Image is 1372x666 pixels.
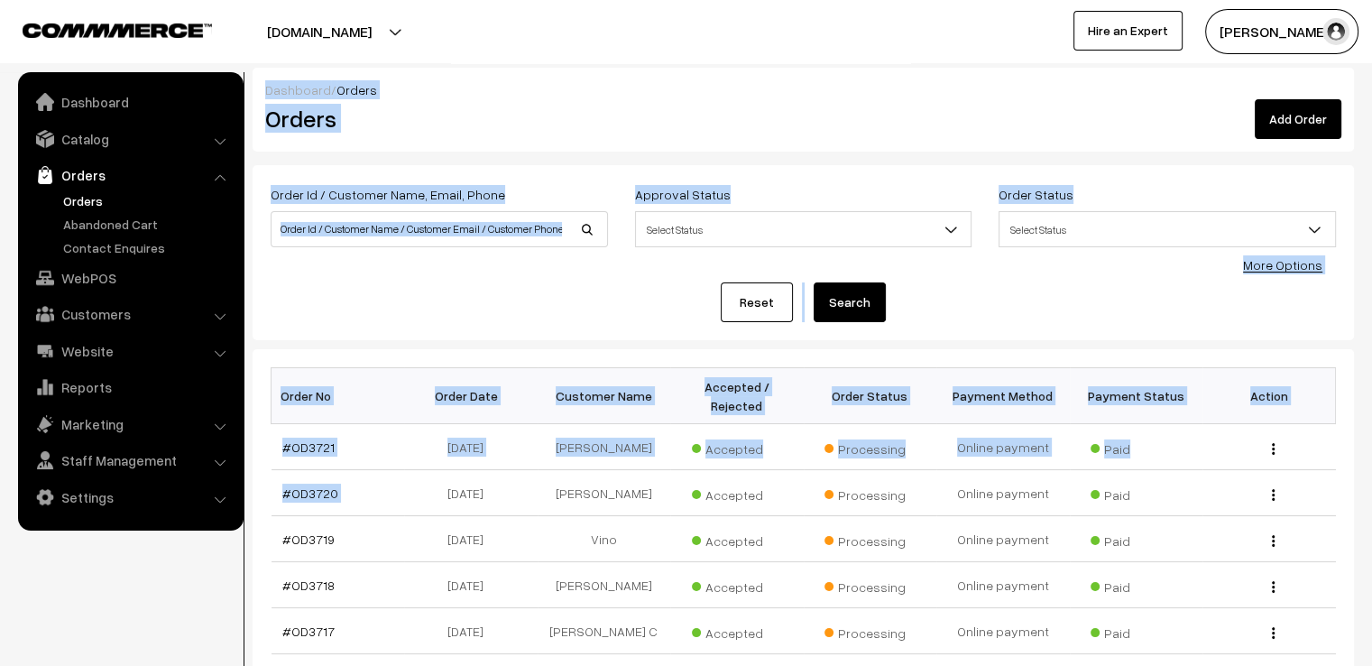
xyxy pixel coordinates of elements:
img: Menu [1272,627,1275,639]
span: Select Status [635,211,972,247]
a: Catalog [23,123,237,155]
span: Accepted [692,481,782,504]
td: [DATE] [404,608,538,654]
td: Online payment [936,516,1070,562]
a: Contact Enquires [59,238,237,257]
span: Paid [1091,573,1181,597]
th: Accepted / Rejected [670,368,804,424]
label: Order Status [999,185,1073,204]
span: Accepted [692,619,782,643]
th: Customer Name [538,368,671,424]
th: Payment Method [936,368,1070,424]
span: Paid [1091,527,1181,550]
button: [DOMAIN_NAME] [204,9,435,54]
img: Menu [1272,535,1275,547]
th: Order No [272,368,405,424]
span: Paid [1091,481,1181,504]
span: Processing [824,435,915,458]
a: Dashboard [265,82,331,97]
span: Select Status [999,214,1335,245]
a: Marketing [23,408,237,440]
span: Accepted [692,527,782,550]
a: Add Order [1255,99,1341,139]
td: [PERSON_NAME] C [538,608,671,654]
a: Hire an Expert [1073,11,1183,51]
a: #OD3720 [282,486,338,501]
a: Website [23,335,237,367]
a: More Options [1243,257,1322,273]
td: [PERSON_NAME] [538,470,671,516]
a: #OD3719 [282,532,335,547]
th: Action [1202,368,1336,424]
label: Order Id / Customer Name, Email, Phone [271,185,505,204]
td: Online payment [936,470,1070,516]
a: #OD3717 [282,624,335,639]
span: Processing [824,573,915,597]
img: Menu [1272,581,1275,593]
td: [DATE] [404,516,538,562]
span: Accepted [692,435,782,458]
a: Orders [59,191,237,210]
h2: Orders [265,105,606,133]
span: Select Status [999,211,1336,247]
a: #OD3718 [282,578,335,593]
a: COMMMERCE [23,18,180,40]
a: Dashboard [23,86,237,118]
img: Menu [1272,443,1275,455]
span: Paid [1091,435,1181,458]
td: [DATE] [404,562,538,608]
img: Menu [1272,489,1275,501]
th: Payment Status [1070,368,1203,424]
a: Customers [23,298,237,330]
span: Processing [824,527,915,550]
a: Reports [23,371,237,403]
span: Orders [336,82,377,97]
td: Online payment [936,562,1070,608]
button: Search [814,282,886,322]
span: Accepted [692,573,782,597]
th: Order Status [804,368,937,424]
th: Order Date [404,368,538,424]
span: Select Status [636,214,971,245]
span: Processing [824,619,915,643]
label: Approval Status [635,185,731,204]
td: Online payment [936,608,1070,654]
span: Paid [1091,619,1181,643]
span: Processing [824,481,915,504]
a: #OD3721 [282,439,335,455]
a: Abandoned Cart [59,215,237,234]
a: Settings [23,481,237,513]
td: [PERSON_NAME] [538,424,671,470]
td: Online payment [936,424,1070,470]
a: Reset [721,282,793,322]
td: [DATE] [404,424,538,470]
td: [DATE] [404,470,538,516]
a: Staff Management [23,444,237,476]
button: [PERSON_NAME] [1205,9,1358,54]
a: WebPOS [23,262,237,294]
div: / [265,80,1341,99]
img: user [1322,18,1349,45]
a: Orders [23,159,237,191]
td: [PERSON_NAME] [538,562,671,608]
td: Vino [538,516,671,562]
img: COMMMERCE [23,23,212,37]
input: Order Id / Customer Name / Customer Email / Customer Phone [271,211,608,247]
